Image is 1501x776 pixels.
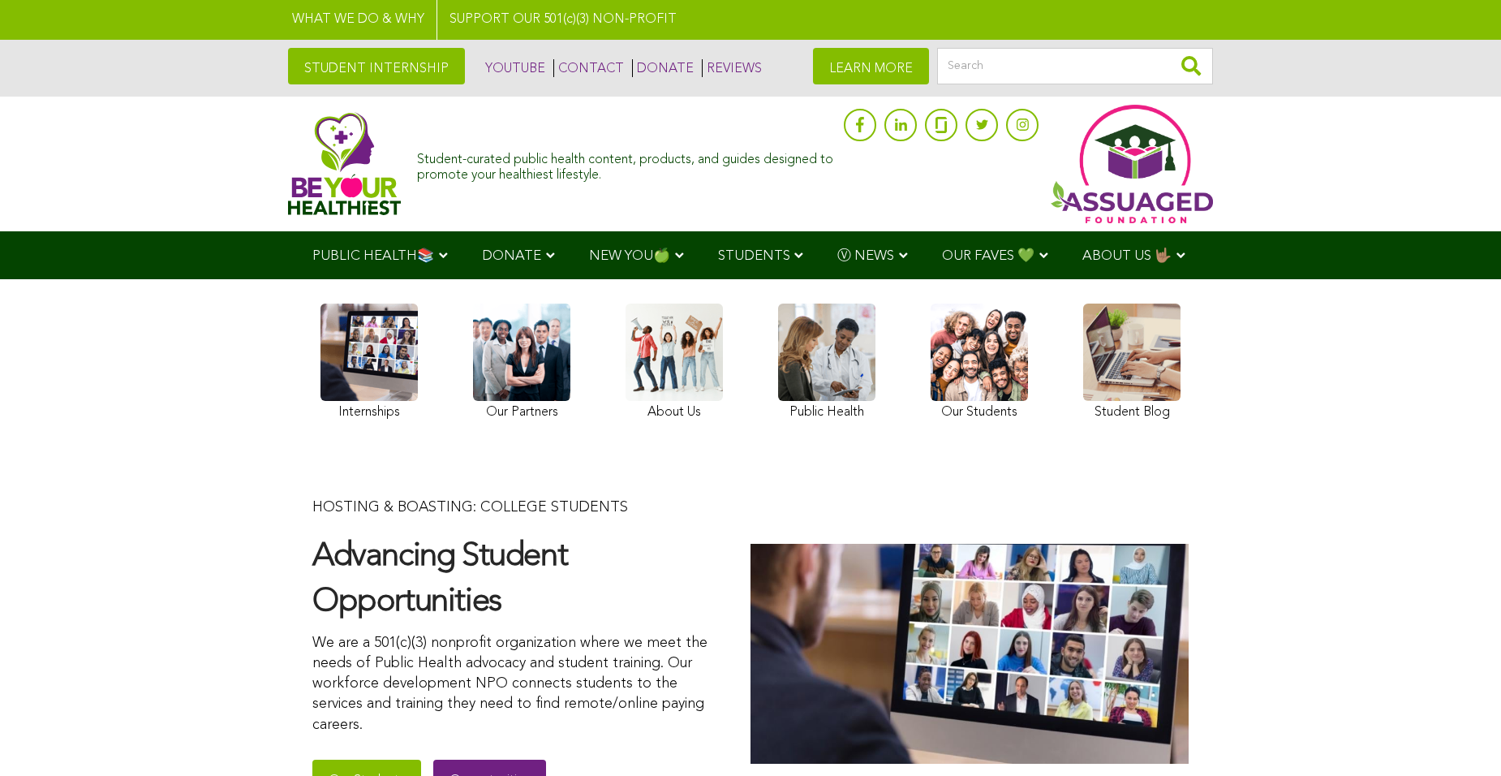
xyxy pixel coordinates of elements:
a: STUDENT INTERNSHIP [288,48,465,84]
div: Navigation Menu [288,231,1213,279]
a: REVIEWS [702,59,762,77]
div: Student-curated public health content, products, and guides designed to promote your healthiest l... [417,144,836,183]
span: PUBLIC HEALTH📚 [312,249,434,263]
a: DONATE [632,59,694,77]
span: NEW YOU🍏 [589,249,670,263]
span: Ⓥ NEWS [837,249,894,263]
span: DONATE [482,249,541,263]
a: YOUTUBE [481,59,545,77]
span: STUDENTS [718,249,790,263]
p: HOSTING & BOASTING: COLLEGE STUDENTS [312,498,718,518]
img: Assuaged [288,112,401,215]
p: We are a 501(c)(3) nonprofit organization where we meet the needs of Public Health advocacy and s... [312,633,718,735]
a: LEARN MORE [813,48,929,84]
img: glassdoor [935,117,947,133]
img: Assuaged App [1051,105,1213,223]
input: Search [937,48,1213,84]
span: ABOUT US 🤟🏽 [1082,249,1172,263]
img: assuaged-foundation-students-internship-501(c)(3)-non-profit-and-donor-support 9 [750,544,1189,763]
a: CONTACT [553,59,624,77]
span: OUR FAVES 💚 [942,249,1034,263]
strong: Advancing Student Opportunities [312,541,567,619]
